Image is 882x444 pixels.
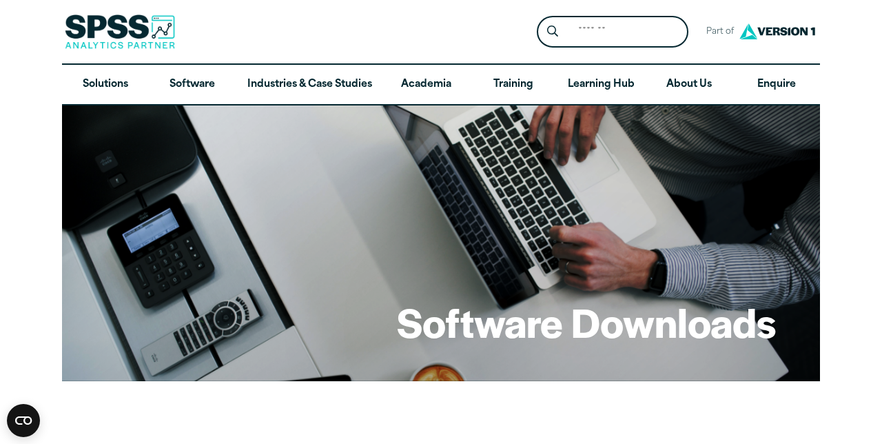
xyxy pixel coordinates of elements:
[699,22,736,42] span: Part of
[149,65,236,105] a: Software
[7,404,40,437] button: Open CMP widget
[646,65,732,105] a: About Us
[397,295,776,349] h1: Software Downloads
[540,19,566,45] button: Search magnifying glass icon
[557,65,646,105] a: Learning Hub
[537,16,688,48] form: Site Header Search Form
[547,26,558,37] svg: Search magnifying glass icon
[733,65,820,105] a: Enquire
[236,65,383,105] a: Industries & Case Studies
[736,19,819,44] img: Version1 Logo
[65,14,175,49] img: SPSS Analytics Partner
[62,65,820,105] nav: Desktop version of site main menu
[62,65,149,105] a: Solutions
[383,65,470,105] a: Academia
[470,65,557,105] a: Training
